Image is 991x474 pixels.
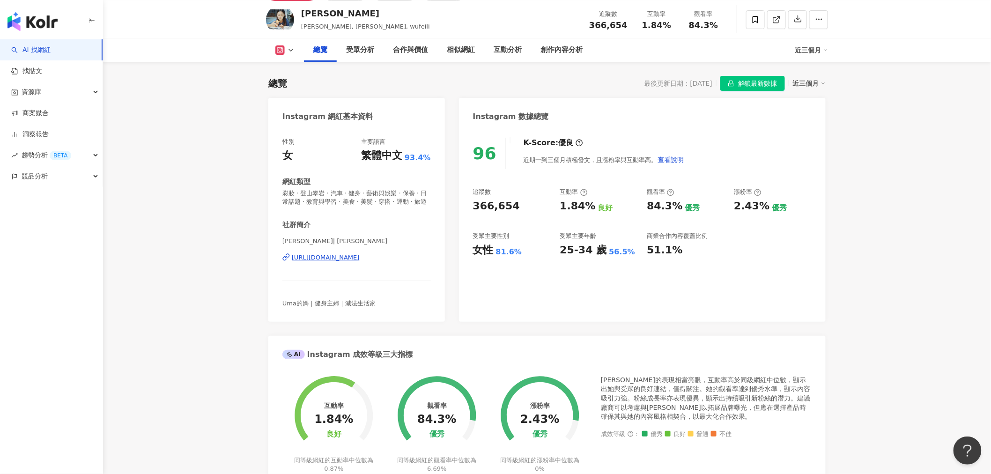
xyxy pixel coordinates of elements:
[447,44,475,56] div: 相似網紅
[473,111,549,122] div: Instagram 數據總覽
[396,456,478,473] div: 同等級網紅的觀看率中位數為
[282,189,431,206] span: 彩妝 · 登山攀岩 · 汽車 · 健身 · 藝術與娛樂 · 保養 · 日常話題 · 教育與學習 · 美食 · 美髮 · 穿搭 · 運動 · 旅遊
[361,138,385,146] div: 主要語言
[282,220,311,230] div: 社群簡介
[499,456,581,473] div: 同等級網紅的漲粉率中位數為
[427,402,447,409] div: 觀看率
[647,243,682,258] div: 51.1%
[734,188,762,196] div: 漲粉率
[738,76,777,91] span: 解鎖最新數據
[473,144,496,163] div: 96
[50,151,71,160] div: BETA
[685,203,700,213] div: 優秀
[644,80,712,87] div: 最後更新日期：[DATE]
[473,232,510,240] div: 受眾主要性別
[560,199,595,214] div: 1.84%
[282,237,431,245] span: [PERSON_NAME]| [PERSON_NAME]
[559,138,574,148] div: 優良
[22,166,48,187] span: 競品分析
[647,232,708,240] div: 商業合作內容覆蓋比例
[324,402,344,409] div: 互動率
[728,80,734,87] span: lock
[346,44,374,56] div: 受眾分析
[689,21,718,30] span: 84.3%
[589,9,628,19] div: 追蹤數
[520,413,559,426] div: 2.43%
[601,431,812,438] div: 成效等級 ：
[686,9,721,19] div: 觀看率
[282,349,413,360] div: Instagram 成效等級三大指標
[11,109,49,118] a: 商案媒合
[314,413,353,426] div: 1.84%
[393,44,428,56] div: 合作與價值
[282,111,373,122] div: Instagram 網紅基本資料
[282,300,376,307] span: Uma的媽｜健身主婦｜減法生活家
[313,44,327,56] div: 總覽
[282,138,295,146] div: 性別
[427,465,446,472] span: 6.69%
[658,156,684,163] span: 查看說明
[473,199,520,214] div: 366,654
[540,44,583,56] div: 創作內容分析
[532,430,547,439] div: 優秀
[429,430,444,439] div: 優秀
[589,20,628,30] span: 366,654
[535,465,545,472] span: 0%
[560,232,596,240] div: 受眾主要年齡
[647,199,682,214] div: 84.3%
[22,145,71,166] span: 趨勢分析
[11,130,49,139] a: 洞察報告
[639,9,674,19] div: 互動率
[22,81,41,103] span: 資源庫
[301,7,430,19] div: [PERSON_NAME]
[954,437,982,465] iframe: Help Scout Beacon - Open
[598,203,613,213] div: 良好
[524,138,583,148] div: K-Score :
[282,148,293,163] div: 女
[524,150,685,169] div: 近期一到三個月積極發文，且漲粉率與互動率高。
[711,431,732,438] span: 不佳
[11,45,51,55] a: searchAI 找網紅
[324,465,343,472] span: 0.87%
[560,188,587,196] div: 互動率
[609,247,636,257] div: 56.5%
[473,188,491,196] div: 追蹤數
[282,177,311,187] div: 網紅類型
[734,199,769,214] div: 2.43%
[326,430,341,439] div: 良好
[642,431,663,438] span: 優秀
[720,76,785,91] button: 解鎖最新數據
[7,12,58,31] img: logo
[647,188,674,196] div: 觀看率
[405,153,431,163] span: 93.4%
[496,247,522,257] div: 81.6%
[601,376,812,422] div: [PERSON_NAME]的表現相當亮眼，互動率高於同級網紅中位數，顯示出她與受眾的良好連結，值得關注。她的觀看率達到優秀水準，顯示內容吸引力強。粉絲成長率亦表現優異，顯示出持續吸引新粉絲的潛力...
[793,77,826,89] div: 近三個月
[301,23,430,30] span: [PERSON_NAME], [PERSON_NAME], wufeili
[282,350,305,359] div: AI
[11,152,18,159] span: rise
[417,413,456,426] div: 84.3%
[11,67,42,76] a: 找貼文
[473,243,494,258] div: 女性
[292,253,360,262] div: [URL][DOMAIN_NAME]
[494,44,522,56] div: 互動分析
[293,456,375,473] div: 同等級網紅的互動率中位數為
[361,148,402,163] div: 繁體中文
[266,6,294,34] img: KOL Avatar
[688,431,709,438] span: 普通
[268,77,287,90] div: 總覽
[642,21,671,30] span: 1.84%
[282,253,431,262] a: [URL][DOMAIN_NAME]
[665,431,686,438] span: 良好
[560,243,606,258] div: 25-34 歲
[795,43,828,58] div: 近三個月
[658,150,685,169] button: 查看說明
[530,402,550,409] div: 漲粉率
[772,203,787,213] div: 優秀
